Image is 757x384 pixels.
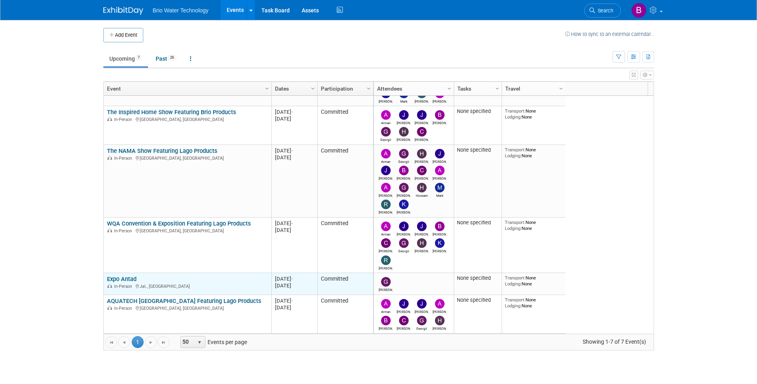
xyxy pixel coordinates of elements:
div: [GEOGRAPHIC_DATA], [GEOGRAPHIC_DATA] [107,154,268,161]
img: In-Person Event [107,228,112,232]
a: Go to the previous page [118,336,130,348]
span: 7 [135,55,142,61]
a: Upcoming7 [103,51,148,66]
div: [DATE] [275,297,314,304]
div: None None [505,147,562,158]
div: Cynthia Mendoza [379,248,393,253]
div: Angela Moyano [433,98,447,103]
span: Events per page [170,336,255,348]
div: None None [505,108,562,120]
td: Committed [317,295,373,334]
div: Arman Melkonian [379,120,393,125]
span: - [291,148,293,154]
a: How to sync to an external calendar... [565,31,654,37]
span: Brio Water Technology [153,7,209,14]
a: Attendees [377,82,449,95]
img: Kimberly Alegria [399,200,409,209]
img: James Park [417,299,427,309]
img: Hossam El Rafie [417,183,427,192]
a: Go to the last page [158,336,170,348]
img: In-Person Event [107,156,112,160]
div: Mark Melkonian [397,98,411,103]
img: Cynthia Mendoza [417,166,427,175]
div: Brandye Gahagan [379,325,393,331]
img: Arturo Martinovich [381,183,391,192]
div: [DATE] [275,154,314,161]
a: Tasks [457,82,496,95]
img: Harry Mesak [417,238,427,248]
div: Georgii Tsatrian [397,248,411,253]
img: James Kang [399,222,409,231]
span: Column Settings [558,85,564,92]
a: Column Settings [263,82,271,94]
div: Ryan McMillin [379,209,393,214]
div: Brandye Gahagan [397,175,411,180]
div: James Kang [397,309,411,314]
span: Showing 1-7 of 7 Event(s) [575,336,653,347]
div: [DATE] [275,282,314,289]
img: James Park [381,166,391,175]
span: In-Person [114,228,134,234]
a: Column Settings [445,82,454,94]
a: The NAMA Show Featuring Lago Products [107,147,217,154]
td: Committed [317,145,373,218]
span: Search [595,8,613,14]
div: James Park [415,231,429,236]
img: Arman Melkonian [381,222,391,231]
td: Committed [317,273,373,295]
span: - [291,276,293,282]
img: Arturo Martinovich [435,299,445,309]
img: In-Person Event [107,284,112,288]
span: Transport: [505,220,526,225]
img: Giancarlo Barzotti [399,183,409,192]
div: Arman Melkonian [379,231,393,236]
span: - [291,298,293,304]
img: Georgii Tsatrian [399,238,409,248]
img: Georgii Tsatrian [399,149,409,158]
span: 1 [132,336,144,348]
img: Arman Melkonian [381,299,391,309]
a: Column Settings [557,82,565,94]
img: Brandye Gahagan [631,3,646,18]
span: - [291,220,293,226]
span: Lodging: [505,226,522,231]
span: Transport: [505,147,526,152]
a: WQA Convention & Exposition Featuring Lago Products [107,220,251,227]
a: Travel [505,82,560,95]
img: ExhibitDay [103,7,143,15]
div: [GEOGRAPHIC_DATA], [GEOGRAPHIC_DATA] [107,305,268,311]
span: 50 [181,336,194,348]
div: James Kang [397,231,411,236]
img: Ryan McMillin [381,200,391,209]
span: Column Settings [366,85,372,92]
div: Brandye Gahagan [433,231,447,236]
div: Angela Moyano [433,175,447,180]
a: Go to the first page [105,336,117,348]
span: Lodging: [505,114,522,120]
div: None specified [457,297,498,303]
span: In-Person [114,117,134,122]
span: In-Person [114,284,134,289]
img: Georgii Tsatrian [381,127,391,137]
span: 26 [168,55,176,61]
div: [DATE] [275,220,314,227]
div: Mark Melkonian [433,192,447,198]
img: Harry Mesak [435,316,445,325]
span: Lodging: [505,281,522,287]
td: Committed [317,106,373,145]
a: Event [107,82,266,95]
a: Column Settings [493,82,502,94]
div: Georgii Tsatrian [415,325,429,331]
a: Past26 [150,51,182,66]
div: James Kang [433,158,447,164]
span: Go to the next page [148,339,154,346]
span: Column Settings [446,85,453,92]
img: In-Person Event [107,306,112,310]
img: James Kang [435,149,445,158]
div: None None [505,275,562,287]
div: [DATE] [275,109,314,115]
a: Column Settings [364,82,373,94]
span: Lodging: [505,303,522,309]
span: select [196,339,203,346]
div: James Kang [397,120,411,125]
